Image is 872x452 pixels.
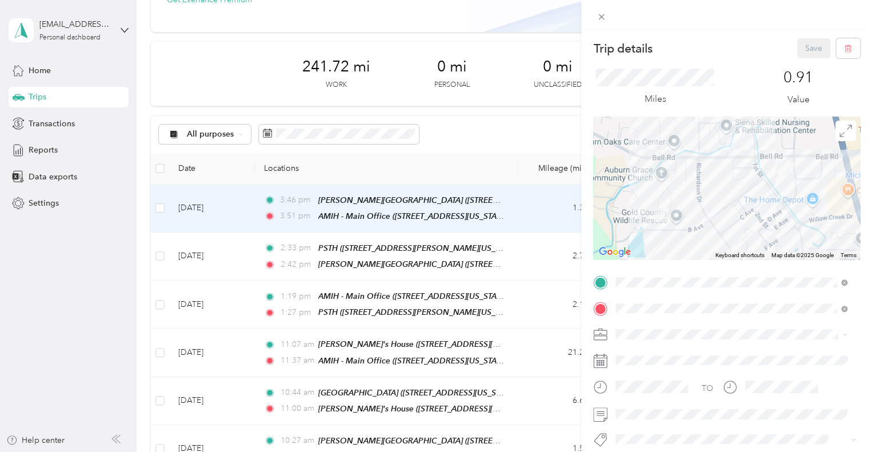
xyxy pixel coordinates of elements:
[808,388,872,452] iframe: Everlance-gr Chat Button Frame
[596,245,634,259] img: Google
[593,41,652,57] p: Trip details
[787,93,810,107] p: Value
[771,252,834,258] span: Map data ©2025 Google
[702,382,713,394] div: TO
[783,69,813,87] p: 0.91
[841,252,857,258] a: Terms (opens in new tab)
[596,245,634,259] a: Open this area in Google Maps (opens a new window)
[644,92,666,106] p: Miles
[715,251,765,259] button: Keyboard shortcuts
